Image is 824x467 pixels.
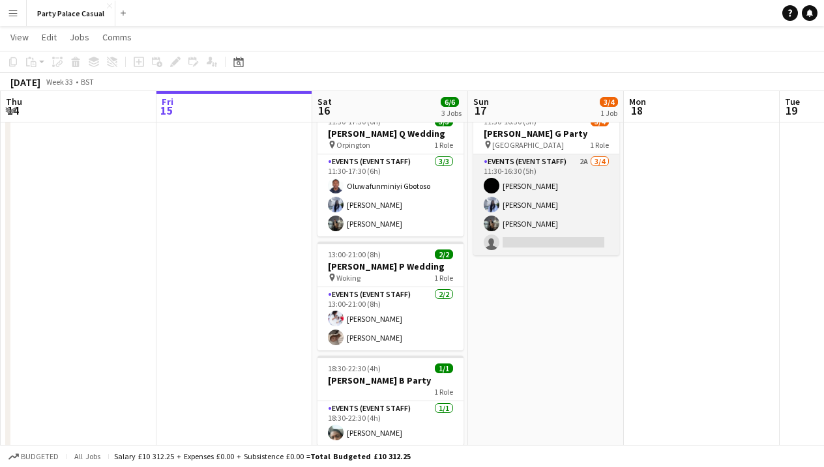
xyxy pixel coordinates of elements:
[317,242,463,350] app-job-card: 13:00-21:00 (8h)2/2[PERSON_NAME] P Wedding Woking1 RoleEvents (Event Staff)2/213:00-21:00 (8h)[PE...
[27,1,115,26] button: Party Palace Casual
[5,29,34,46] a: View
[590,140,609,150] span: 1 Role
[4,103,22,118] span: 14
[316,103,332,118] span: 16
[783,103,800,118] span: 19
[114,451,411,461] div: Salary £10 312.25 + Expenses £0.00 + Subsistence £0.00 =
[43,77,76,87] span: Week 33
[317,356,463,446] app-job-card: 18:30-22:30 (4h)1/1[PERSON_NAME] B Party1 RoleEvents (Event Staff)1/118:30-22:30 (4h)[PERSON_NAME]
[317,96,332,107] span: Sat
[10,76,40,89] div: [DATE]
[627,103,646,118] span: 18
[600,97,618,107] span: 3/4
[473,154,619,255] app-card-role: Events (Event Staff)2A3/411:30-16:30 (5h)[PERSON_NAME][PERSON_NAME][PERSON_NAME]
[162,96,173,107] span: Fri
[328,363,381,373] span: 18:30-22:30 (4h)
[435,249,453,259] span: 2/2
[42,31,57,43] span: Edit
[37,29,62,46] a: Edit
[317,128,463,139] h3: [PERSON_NAME] Q Wedding
[336,273,360,283] span: Woking
[81,77,94,87] div: BST
[317,154,463,236] app-card-role: Events (Event Staff)3/311:30-17:30 (6h)Oluwafunminiyi Gbotoso[PERSON_NAME][PERSON_NAME]
[6,96,22,107] span: Thu
[317,109,463,236] app-job-card: 11:30-17:30 (6h)3/3[PERSON_NAME] Q Wedding Orpington1 RoleEvents (Event Staff)3/311:30-17:30 (6h)...
[317,261,463,272] h3: [PERSON_NAME] P Wedding
[310,451,411,461] span: Total Budgeted £10 312.25
[336,140,370,150] span: Orpington
[328,249,381,259] span: 13:00-21:00 (8h)
[473,128,619,139] h3: [PERSON_NAME] G Party
[317,401,463,446] app-card-role: Events (Event Staff)1/118:30-22:30 (4h)[PERSON_NAME]
[7,449,61,464] button: Budgeted
[441,108,462,118] div: 3 Jobs
[492,140,564,150] span: [GEOGRAPHIC_DATA]
[434,273,453,283] span: 1 Role
[97,29,137,46] a: Comms
[434,387,453,397] span: 1 Role
[434,140,453,150] span: 1 Role
[72,451,103,461] span: All jobs
[785,96,800,107] span: Tue
[317,375,463,386] h3: [PERSON_NAME] B Party
[473,96,489,107] span: Sun
[70,31,89,43] span: Jobs
[473,109,619,255] app-job-card: 11:30-16:30 (5h)3/4[PERSON_NAME] G Party [GEOGRAPHIC_DATA]1 RoleEvents (Event Staff)2A3/411:30-16...
[471,103,489,118] span: 17
[160,103,173,118] span: 15
[629,96,646,107] span: Mon
[600,108,617,118] div: 1 Job
[10,31,29,43] span: View
[21,452,59,461] span: Budgeted
[317,287,463,350] app-card-role: Events (Event Staff)2/213:00-21:00 (8h)[PERSON_NAME][PERSON_NAME]
[435,363,453,373] span: 1/1
[65,29,95,46] a: Jobs
[102,31,132,43] span: Comms
[441,97,459,107] span: 6/6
